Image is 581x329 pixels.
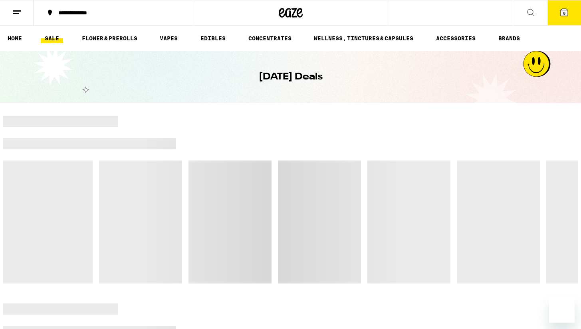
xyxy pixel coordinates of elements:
span: 9 [563,11,565,16]
a: VAPES [156,34,182,43]
h1: [DATE] Deals [259,70,323,84]
a: CONCENTRATES [244,34,295,43]
a: EDIBLES [196,34,230,43]
a: HOME [4,34,26,43]
a: SALE [41,34,63,43]
a: BRANDS [494,34,524,43]
a: ACCESSORIES [432,34,480,43]
iframe: Button to launch messaging window [549,297,575,323]
a: FLOWER & PREROLLS [78,34,141,43]
button: 9 [547,0,581,25]
a: WELLNESS, TINCTURES & CAPSULES [310,34,417,43]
